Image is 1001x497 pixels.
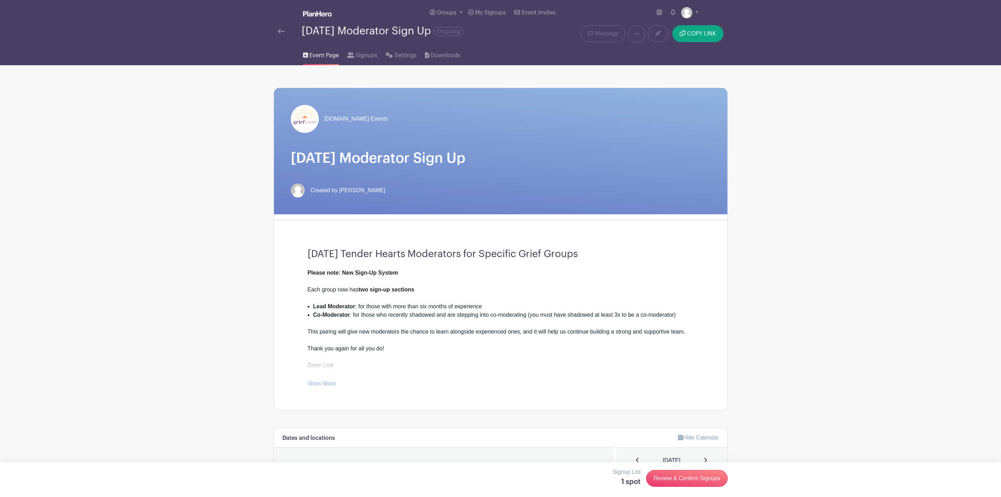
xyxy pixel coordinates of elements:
a: [URL][DOMAIN_NAME] [308,371,367,377]
span: [DOMAIN_NAME] Events [324,115,388,123]
button: COPY LINK [672,25,723,42]
a: Message [581,25,625,42]
p: Signup List [613,468,640,476]
img: back-arrow-29a5d9b10d5bd6ae65dc969a981735edf675c4d7a1fe02e03b50dbd4ba3cdb55.svg [278,29,285,34]
h6: Dates and locations [282,435,335,442]
img: grief-logo-planhero.png [291,105,319,133]
div: Each group now has [308,286,694,302]
strong: two sign-up sections [358,287,414,293]
strong: Co-Moderator [313,312,350,318]
span: Event Invites [522,10,556,15]
span: Settings [395,51,417,60]
span: My Signups [475,10,506,15]
a: Downloads [425,43,460,65]
strong: Lead Moderator [313,303,355,309]
li: : for those with more than six months of experience [313,302,694,311]
a: Hide Calendar [678,435,719,441]
span: Message [595,29,618,38]
a: Show More [308,381,336,389]
span: Created by [PERSON_NAME] [310,186,385,195]
div: This pairing will give new moderators the chance to learn alongside experienced ones, and it will... [308,328,694,387]
img: default-ce2991bfa6775e67f084385cd625a349d9dcbb7a52a09fb2fda1e96e2d18dcdb.png [291,183,305,197]
span: Downloads [431,51,460,60]
a: Event Page [303,43,339,65]
span: Event Page [309,51,339,60]
img: default-ce2991bfa6775e67f084385cd625a349d9dcbb7a52a09fb2fda1e96e2d18dcdb.png [681,7,692,18]
h1: [DATE] Moderator Sign Up [291,150,711,167]
img: logo_white-6c42ec7e38ccf1d336a20a19083b03d10ae64f83f12c07503d8b9e83406b4c7d.svg [303,11,332,16]
div: [DATE] Moderator Sign Up [302,25,464,37]
h3: [DATE] Tender Hearts Moderators for Specific Grief Groups [308,248,694,260]
span: Ongoing [434,27,464,36]
span: Signups [356,51,377,60]
h5: 1 spot [613,478,640,486]
span: Groups [437,10,457,15]
span: COPY LINK [687,31,716,36]
strong: Please note: New Sign-Up System [308,270,398,276]
a: Settings [386,43,416,65]
a: Signups [347,43,377,65]
li: : for those who recently shadowed and are stepping into co-moderating (you must have shadowed at ... [313,311,694,328]
span: [DATE] [663,456,680,465]
a: Review & Confirm Signups [646,470,727,487]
